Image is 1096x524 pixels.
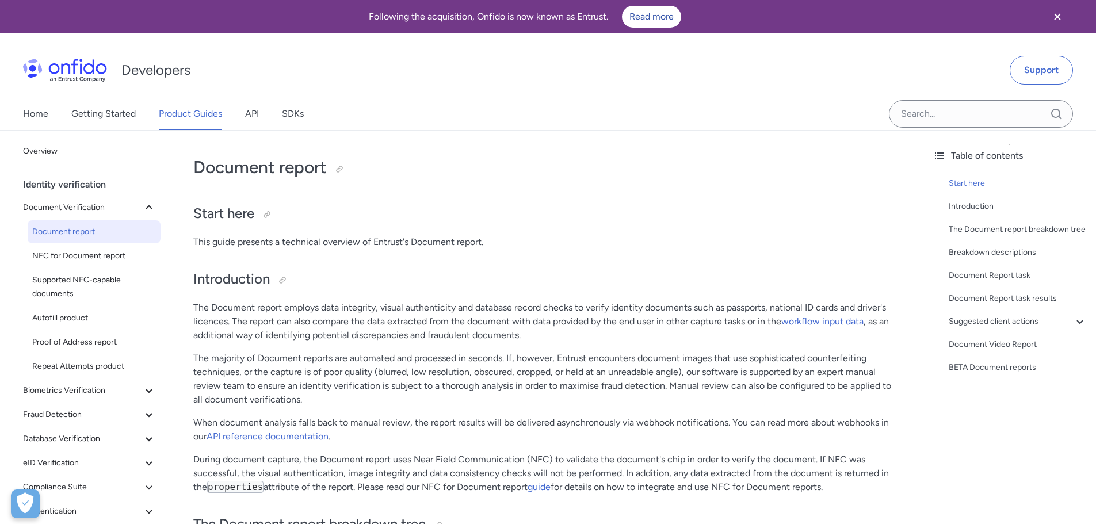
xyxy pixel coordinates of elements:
[1010,56,1073,85] a: Support
[282,98,304,130] a: SDKs
[889,100,1073,128] input: Onfido search input field
[949,361,1087,374] a: BETA Document reports
[622,6,681,28] a: Read more
[949,292,1087,305] a: Document Report task results
[32,273,156,301] span: Supported NFC-capable documents
[193,204,900,224] h2: Start here
[23,432,142,446] span: Database Verification
[193,416,900,443] p: When document analysis falls back to manual review, the report results will be delivered asynchro...
[18,379,161,402] button: Biometrics Verification
[23,98,48,130] a: Home
[23,384,142,397] span: Biometrics Verification
[1051,10,1064,24] svg: Close banner
[18,452,161,475] button: eID Verification
[28,269,161,305] a: Supported NFC-capable documents
[23,456,142,470] span: eID Verification
[18,140,161,163] a: Overview
[207,481,264,493] code: properties
[18,476,161,499] button: Compliance Suite
[949,246,1087,259] a: Breakdown descriptions
[11,489,40,518] div: Cookie Preferences
[23,59,107,82] img: Onfido Logo
[23,201,142,215] span: Document Verification
[193,235,900,249] p: This guide presents a technical overview of Entrust's Document report.
[245,98,259,130] a: API
[28,307,161,330] a: Autofill product
[28,220,161,243] a: Document report
[23,173,165,196] div: Identity verification
[18,196,161,219] button: Document Verification
[193,270,900,289] h2: Introduction
[193,351,900,407] p: The majority of Document reports are automated and processed in seconds. If, however, Entrust enc...
[23,480,142,494] span: Compliance Suite
[28,331,161,354] a: Proof of Address report
[949,223,1087,236] a: The Document report breakdown tree
[28,355,161,378] a: Repeat Attempts product
[23,504,142,518] span: Authentication
[933,149,1087,163] div: Table of contents
[1036,2,1079,31] button: Close banner
[18,427,161,450] button: Database Verification
[18,403,161,426] button: Fraud Detection
[207,431,329,442] a: API reference documentation
[32,249,156,263] span: NFC for Document report
[32,225,156,239] span: Document report
[949,269,1087,282] a: Document Report task
[193,301,900,342] p: The Document report employs data integrity, visual authenticity and database record checks to ver...
[32,311,156,325] span: Autofill product
[193,453,900,494] p: During document capture, the Document report uses Near Field Communication (NFC) to validate the ...
[121,61,190,79] h1: Developers
[949,200,1087,213] a: Introduction
[949,338,1087,351] a: Document Video Report
[28,244,161,267] a: NFC for Document report
[32,359,156,373] span: Repeat Attempts product
[528,481,551,492] a: guide
[18,500,161,523] button: Authentication
[949,177,1087,190] a: Start here
[193,156,900,179] h1: Document report
[781,316,864,327] a: workflow input data
[71,98,136,130] a: Getting Started
[23,144,156,158] span: Overview
[11,489,40,518] button: Open Preferences
[14,6,1036,28] div: Following the acquisition, Onfido is now known as Entrust.
[23,408,142,422] span: Fraud Detection
[159,98,222,130] a: Product Guides
[32,335,156,349] span: Proof of Address report
[949,315,1087,328] a: Suggested client actions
